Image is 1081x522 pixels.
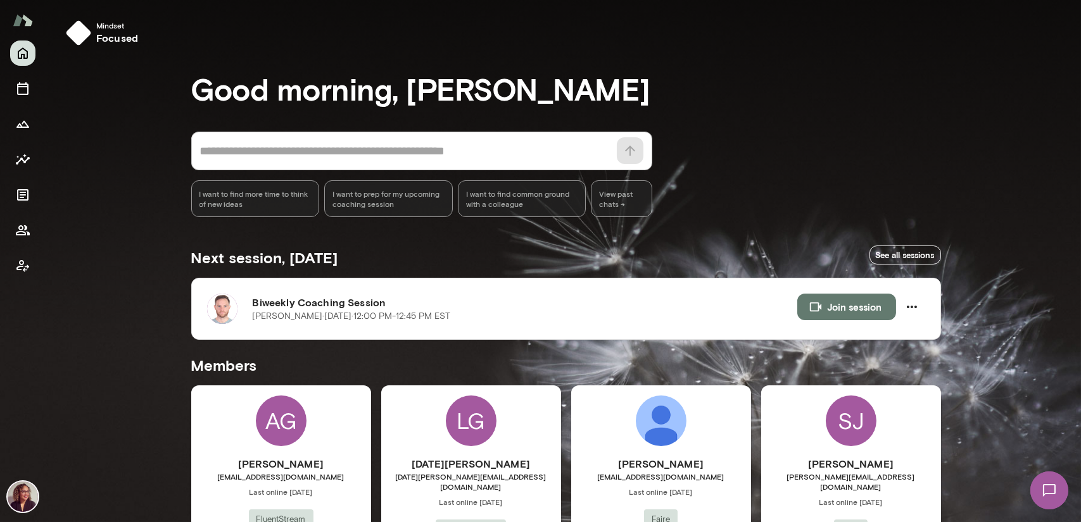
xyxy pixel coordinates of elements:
h6: [DATE][PERSON_NAME] [381,456,561,471]
span: [EMAIL_ADDRESS][DOMAIN_NAME] [191,471,371,482]
h6: Biweekly Coaching Session [253,295,797,310]
button: Documents [10,182,35,208]
h6: [PERSON_NAME] [191,456,371,471]
a: See all sessions [869,245,941,265]
div: I want to find common ground with a colleague [458,180,586,217]
img: Mento [13,8,33,32]
img: Safaa Khairalla [8,482,38,512]
p: [PERSON_NAME] · [DATE] · 12:00 PM-12:45 PM EST [253,310,451,323]
span: Mindset [96,20,138,30]
span: Last online [DATE] [571,487,751,497]
div: LG [446,395,496,446]
h6: [PERSON_NAME] [761,456,941,471]
h5: Members [191,355,941,375]
div: AG [256,395,307,446]
button: Members [10,218,35,243]
span: Last online [DATE] [191,487,371,497]
button: Growth Plan [10,111,35,137]
span: Last online [DATE] [761,497,941,507]
img: Ling Zeng [636,395,686,446]
h6: [PERSON_NAME] [571,456,751,471]
span: [PERSON_NAME][EMAIL_ADDRESS][DOMAIN_NAME] [761,471,941,492]
button: Sessions [10,76,35,101]
span: View past chats -> [591,180,652,217]
h5: Next session, [DATE] [191,247,338,268]
h3: Good morning, [PERSON_NAME] [191,71,941,106]
div: I want to find more time to think of new ideas [191,180,320,217]
button: Insights [10,147,35,172]
button: Mindsetfocused [61,15,148,51]
span: Last online [DATE] [381,497,561,507]
span: [EMAIL_ADDRESS][DOMAIN_NAME] [571,471,751,482]
span: I want to find common ground with a colleague [466,189,578,209]
img: mindset [66,20,91,46]
button: Client app [10,253,35,278]
span: [DATE][PERSON_NAME][EMAIL_ADDRESS][DOMAIN_NAME] [381,471,561,492]
h6: focused [96,30,138,46]
div: SJ [826,395,876,446]
div: I want to prep for my upcoming coaching session [324,180,453,217]
span: I want to find more time to think of new ideas [199,189,312,209]
button: Join session [797,294,896,320]
span: I want to prep for my upcoming coaching session [332,189,445,209]
button: Home [10,40,35,66]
